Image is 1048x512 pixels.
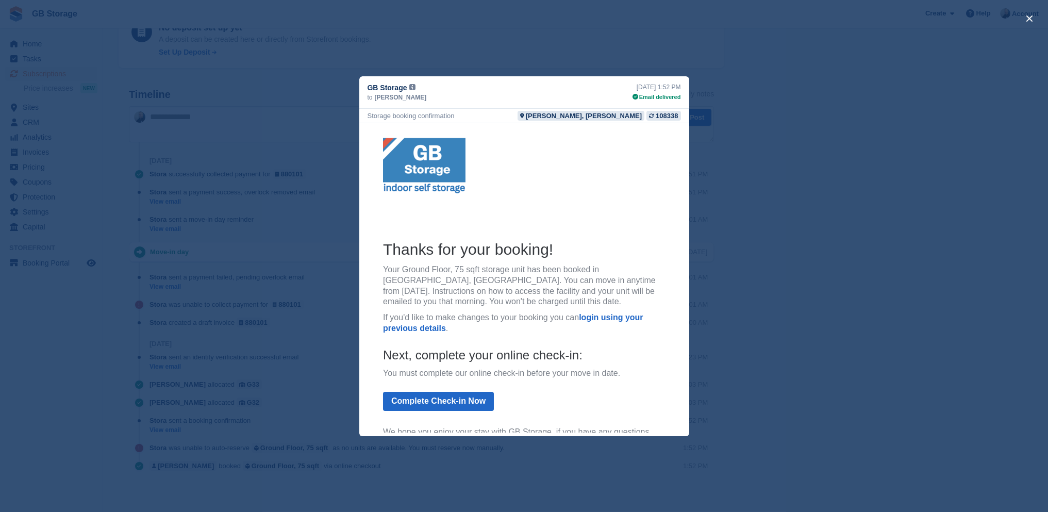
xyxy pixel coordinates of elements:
div: [PERSON_NAME], [PERSON_NAME] [526,111,642,121]
img: GB Storage Logo [24,9,106,91]
div: Storage booking confirmation [368,111,455,121]
a: login using your previous details [24,190,284,209]
span: [PERSON_NAME] [375,93,427,102]
img: icon-info-grey-7440780725fd019a000dd9b08b2336e03edf1995a4989e88bcd33f0948082b44.svg [409,84,415,90]
div: Email delivered [633,93,681,102]
a: 108338 [646,111,680,121]
a: [PERSON_NAME], [PERSON_NAME] [518,111,644,121]
p: We hope you enjoy your stay with GB Storage, if you have any questions email . You can find your . [24,304,306,336]
p: You must complete our online check-in before your move in date. [24,245,306,256]
a: Complete Check-in Now [24,269,135,288]
h4: Next, complete your online check-in: [24,224,306,240]
button: close [1021,10,1038,27]
span: to [368,93,373,102]
h2: Thanks for your booking! [24,116,306,136]
p: If you'd like to make changes to your booking you can . [24,189,306,211]
div: [DATE] 1:52 PM [633,82,681,92]
span: GB Storage [368,82,407,93]
p: Your Ground Floor, 75 sqft storage unit has been booked in [GEOGRAPHIC_DATA], [GEOGRAPHIC_DATA]. ... [24,141,306,184]
div: 108338 [656,111,678,121]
